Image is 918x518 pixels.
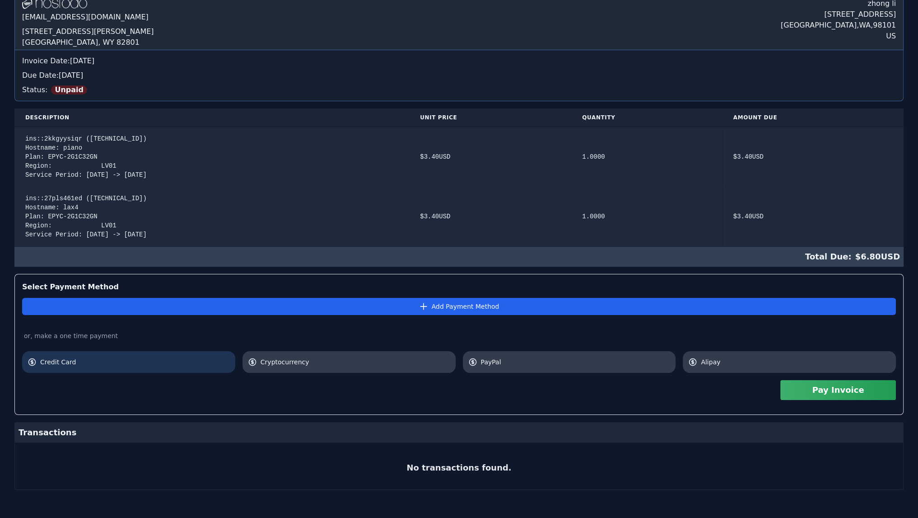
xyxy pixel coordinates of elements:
[261,358,450,367] span: Cryptocurrency
[40,358,230,367] span: Credit Card
[22,331,896,340] div: or, make a one time payment
[780,380,896,400] button: Pay Invoice
[22,37,154,48] div: [GEOGRAPHIC_DATA], WY 82801
[22,282,896,292] div: Select Payment Method
[733,152,893,161] div: $ 3.40 USD
[481,358,671,367] span: PayPal
[22,56,896,66] div: Invoice Date: [DATE]
[22,70,896,81] div: Due Date: [DATE]
[805,250,855,263] span: Total Due:
[22,298,896,315] button: Add Payment Method
[25,134,398,179] div: ins::2kkgyysiqr ([TECHNICAL_ID]) Hostname: piano Plan: EPYC-2G1C32GN Region: LV01 Service Period:...
[15,423,903,443] div: Transactions
[781,20,896,31] div: [GEOGRAPHIC_DATA] , WA , 98101
[406,461,511,474] h2: No transactions found.
[420,212,560,221] div: $ 3.40 USD
[722,108,904,127] th: Amount Due
[409,108,571,127] th: Unit Price
[582,212,711,221] div: 1.0000
[22,81,896,95] div: Status:
[733,212,893,221] div: $ 3.40 USD
[25,194,398,239] div: ins::27pls461ed ([TECHNICAL_ID]) Hostname: lax4 Plan: EPYC-2G1C32GN Region: LV01 Service Period: ...
[22,10,154,26] div: [EMAIL_ADDRESS][DOMAIN_NAME]
[582,152,711,161] div: 1.0000
[781,31,896,42] div: US
[781,9,896,20] div: [STREET_ADDRESS]
[14,247,904,267] div: $ 6.80 USD
[701,358,890,367] span: Alipay
[22,26,154,37] div: [STREET_ADDRESS][PERSON_NAME]
[14,108,409,127] th: Description
[51,85,87,94] span: Unpaid
[571,108,722,127] th: Quantity
[420,152,560,161] div: $ 3.40 USD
